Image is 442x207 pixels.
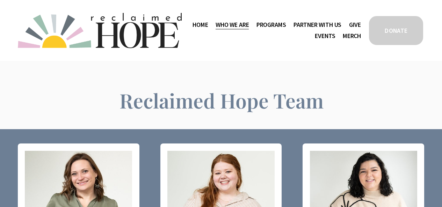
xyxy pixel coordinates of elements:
[256,19,286,30] a: folder dropdown
[18,13,182,48] img: Reclaimed Hope Initiative
[368,15,424,46] a: DONATE
[119,87,324,113] span: Reclaimed Hope Team
[256,20,286,30] span: Programs
[216,20,249,30] span: Who We Are
[349,19,361,30] a: Give
[216,19,249,30] a: folder dropdown
[294,19,341,30] a: folder dropdown
[193,19,208,30] a: Home
[294,20,341,30] span: Partner With Us
[315,30,335,42] a: Events
[343,30,361,42] a: Merch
